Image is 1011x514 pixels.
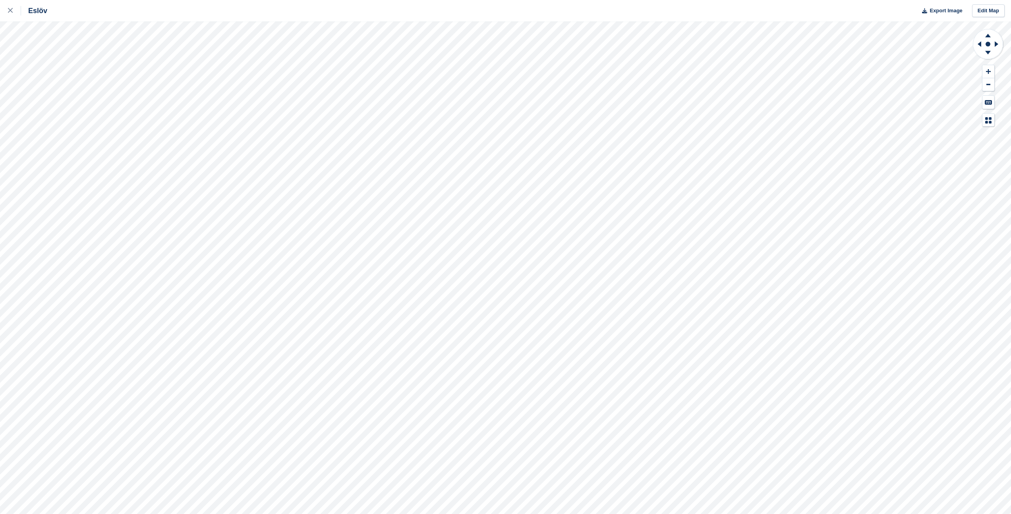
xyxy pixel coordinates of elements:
[21,6,47,15] div: Eslöv
[982,65,994,78] button: Zoom In
[982,114,994,127] button: Map Legend
[982,78,994,91] button: Zoom Out
[972,4,1005,17] a: Edit Map
[930,7,962,15] span: Export Image
[982,96,994,109] button: Keyboard Shortcuts
[917,4,963,17] button: Export Image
